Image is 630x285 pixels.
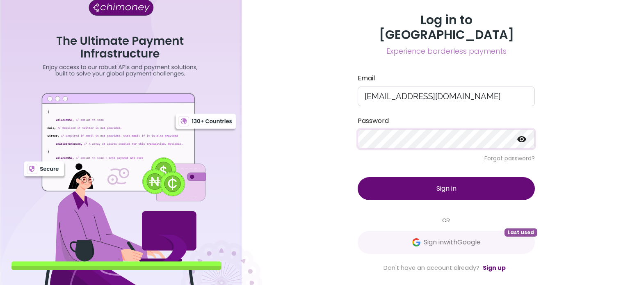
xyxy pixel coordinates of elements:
[436,184,457,193] span: Sign in
[358,116,535,126] label: Password
[358,217,535,224] small: OR
[358,177,535,200] button: Sign in
[383,264,479,272] span: Don't have an account already?
[358,46,535,57] span: Experience borderless payments
[358,13,535,42] h3: Log in to [GEOGRAPHIC_DATA]
[358,73,535,83] label: Email
[412,238,420,246] img: Google
[358,231,535,254] button: GoogleSign inwithGoogleLast used
[504,228,537,237] span: Last used
[483,264,506,272] a: Sign up
[424,237,481,247] span: Sign in with Google
[358,154,535,162] p: Forgot password?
